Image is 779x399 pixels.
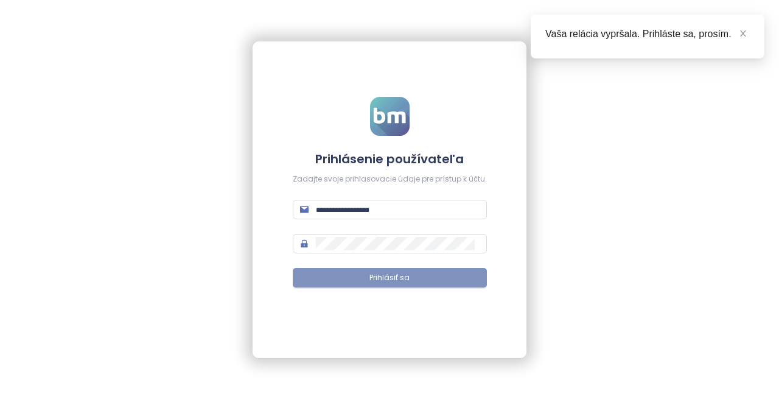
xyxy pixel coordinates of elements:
div: Zadajte svoje prihlasovacie údaje pre prístup k účtu. [293,174,487,185]
span: lock [300,239,309,248]
h4: Prihlásenie používateľa [293,150,487,168]
button: Prihlásiť sa [293,268,487,288]
span: close [739,29,747,38]
img: logo [370,97,410,136]
div: Vaša relácia vypršala. Prihláste sa, prosím. [545,27,750,41]
span: Prihlásiť sa [369,272,410,284]
span: mail [300,205,309,214]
